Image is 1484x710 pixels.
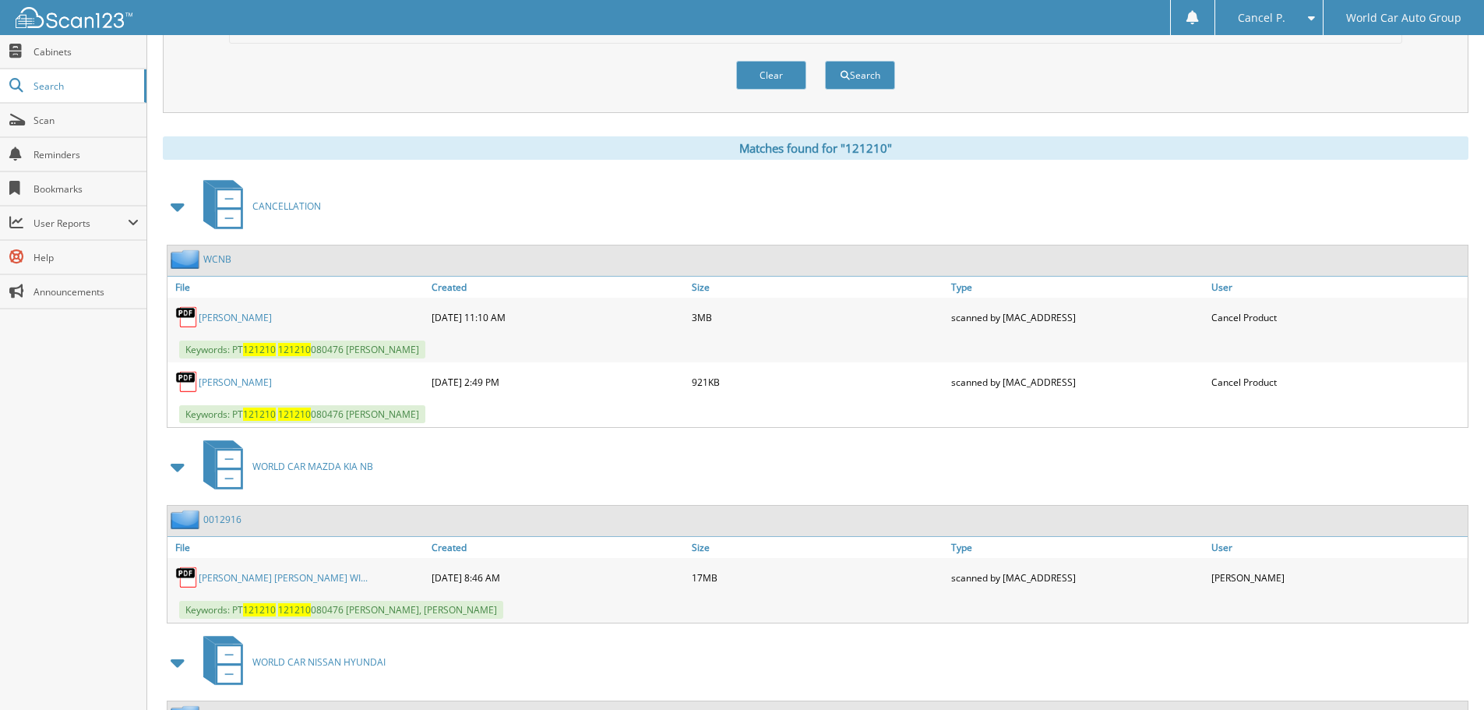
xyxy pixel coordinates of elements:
a: [PERSON_NAME] [PERSON_NAME] WI... [199,571,368,585]
span: Announcements [33,285,139,298]
div: [DATE] 11:10 AM [428,302,688,333]
div: scanned by [MAC_ADDRESS] [947,366,1207,397]
img: folder2.png [171,510,203,529]
img: PDF.png [175,306,199,329]
a: WCNB [203,253,231,266]
span: Cabinets [33,45,139,58]
a: File [167,277,428,298]
div: 3MB [688,302,948,333]
span: User Reports [33,217,128,230]
span: Bookmarks [33,182,139,196]
a: Created [428,277,688,298]
span: 121210 [243,603,276,616]
span: World Car Auto Group [1346,13,1461,23]
div: Cancel Product [1207,366,1468,397]
span: 121210 [243,408,276,421]
span: Scan [33,114,139,127]
a: User [1207,277,1468,298]
a: WORLD CAR MAZDA KIA NB [194,436,373,497]
iframe: Chat Widget [1406,635,1484,710]
a: Size [688,537,948,558]
a: Type [947,537,1207,558]
a: Type [947,277,1207,298]
span: Keywords: PT 080476 [PERSON_NAME] [179,405,425,423]
a: 0012916 [203,513,241,526]
span: Reminders [33,148,139,161]
div: Cancel Product [1207,302,1468,333]
a: WORLD CAR NISSAN HYUNDAI [194,631,386,693]
span: Keywords: PT 080476 [PERSON_NAME], [PERSON_NAME] [179,601,503,619]
a: CANCELLATION [194,175,321,237]
img: scan123-logo-white.svg [16,7,132,28]
a: [PERSON_NAME] [199,311,272,324]
span: Search [33,79,136,93]
span: 121210 [278,603,311,616]
img: folder2.png [171,249,203,269]
div: [PERSON_NAME] [1207,562,1468,593]
a: [PERSON_NAME] [199,376,272,389]
span: 121210 [243,343,276,356]
img: PDF.png [175,370,199,394]
span: Cancel P. [1238,13,1285,23]
div: 17MB [688,562,948,593]
div: [DATE] 8:46 AM [428,562,688,593]
span: Keywords: PT 080476 [PERSON_NAME] [179,341,425,359]
a: Created [428,537,688,558]
a: File [167,537,428,558]
span: Help [33,251,139,264]
img: PDF.png [175,566,199,589]
span: 121210 [278,343,311,356]
div: scanned by [MAC_ADDRESS] [947,562,1207,593]
button: Clear [736,61,806,90]
span: WORLD CAR NISSAN HYUNDAI [252,655,386,669]
a: User [1207,537,1468,558]
span: 121210 [278,408,311,421]
div: Matches found for "121210" [163,136,1468,160]
span: WORLD CAR MAZDA KIA NB [252,460,373,473]
div: [DATE] 2:49 PM [428,366,688,397]
span: CANCELLATION [252,200,321,213]
div: scanned by [MAC_ADDRESS] [947,302,1207,333]
a: Size [688,277,948,298]
div: 921KB [688,366,948,397]
button: Search [825,61,895,90]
